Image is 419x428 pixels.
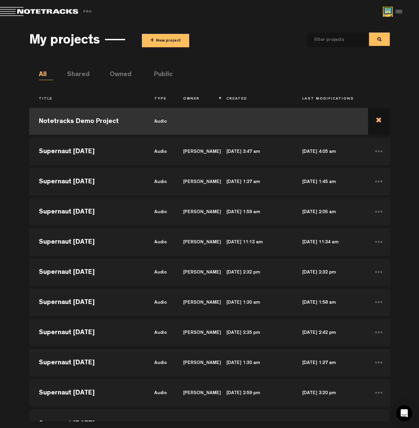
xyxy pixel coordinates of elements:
td: [DATE] 1:58 am [293,287,368,317]
td: ... [368,287,389,317]
td: Supernaut [DATE] [29,317,145,348]
td: [DATE] 11:13 am [217,227,293,257]
td: [DATE] 2:32 pm [293,257,368,287]
td: Supernaut [DATE] [29,227,145,257]
td: audio [145,197,173,227]
img: ACg8ocJAb0TdUjAQCGDpaq8GdX5So0bc8qDBDljAwLuhVOfq31AqBBWK=s96-c [383,7,393,17]
td: audio [145,257,173,287]
td: [PERSON_NAME] [173,167,217,197]
th: Type [145,94,173,105]
input: filter projects [307,33,357,47]
div: Open Intercom Messenger [396,405,412,421]
td: Supernaut [DATE] [29,136,145,167]
td: [DATE] 1:45 am [293,167,368,197]
td: ... [368,378,389,408]
td: [DATE] 4:05 am [293,136,368,167]
li: Shared [67,70,81,80]
td: Supernaut [DATE] [29,287,145,317]
li: All [39,70,53,80]
td: Notetracks Demo Project [29,106,145,136]
td: [PERSON_NAME] [173,136,217,167]
td: [DATE] 1:37 am [217,167,293,197]
li: Public [154,70,168,80]
td: [PERSON_NAME] [173,197,217,227]
td: [DATE] 1:37 am [293,348,368,378]
li: Owned [110,70,124,80]
td: [PERSON_NAME] [173,348,217,378]
td: [DATE] 2:42 pm [293,317,368,348]
td: ... [368,317,389,348]
td: [DATE] 3:47 am [217,136,293,167]
td: [DATE] 11:34 am [293,227,368,257]
td: [PERSON_NAME] [173,378,217,408]
td: [DATE] 1:30 am [217,287,293,317]
td: audio [145,287,173,317]
th: Title [29,94,145,105]
td: audio [145,136,173,167]
td: audio [145,167,173,197]
td: Supernaut [DATE] [29,167,145,197]
td: [DATE] 2:32 pm [217,257,293,287]
td: ... [368,197,389,227]
td: Supernaut [DATE] [29,348,145,378]
td: [PERSON_NAME] [173,287,217,317]
button: +New project [142,34,189,47]
td: ... [368,227,389,257]
td: [DATE] 2:05 am [293,197,368,227]
span: + [150,37,154,45]
td: [PERSON_NAME] [173,257,217,287]
td: Supernaut [DATE] [29,257,145,287]
td: audio [145,106,173,136]
td: Supernaut [DATE] [29,197,145,227]
th: Owner [173,94,217,105]
td: [DATE] 3:20 pm [293,378,368,408]
td: audio [145,227,173,257]
td: ... [368,257,389,287]
td: Supernaut [DATE] [29,378,145,408]
td: [DATE] 1:59 am [217,197,293,227]
td: audio [145,378,173,408]
td: [PERSON_NAME] [173,227,217,257]
th: Created [217,94,293,105]
td: ... [368,136,389,167]
h3: My projects [29,34,100,49]
td: audio [145,348,173,378]
td: [DATE] 1:30 am [217,348,293,378]
td: [PERSON_NAME] [173,317,217,348]
td: ... [368,348,389,378]
td: [DATE] 2:35 pm [217,317,293,348]
td: ... [368,167,389,197]
td: audio [145,317,173,348]
th: Last Modifications [293,94,368,105]
td: [DATE] 2:59 pm [217,378,293,408]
